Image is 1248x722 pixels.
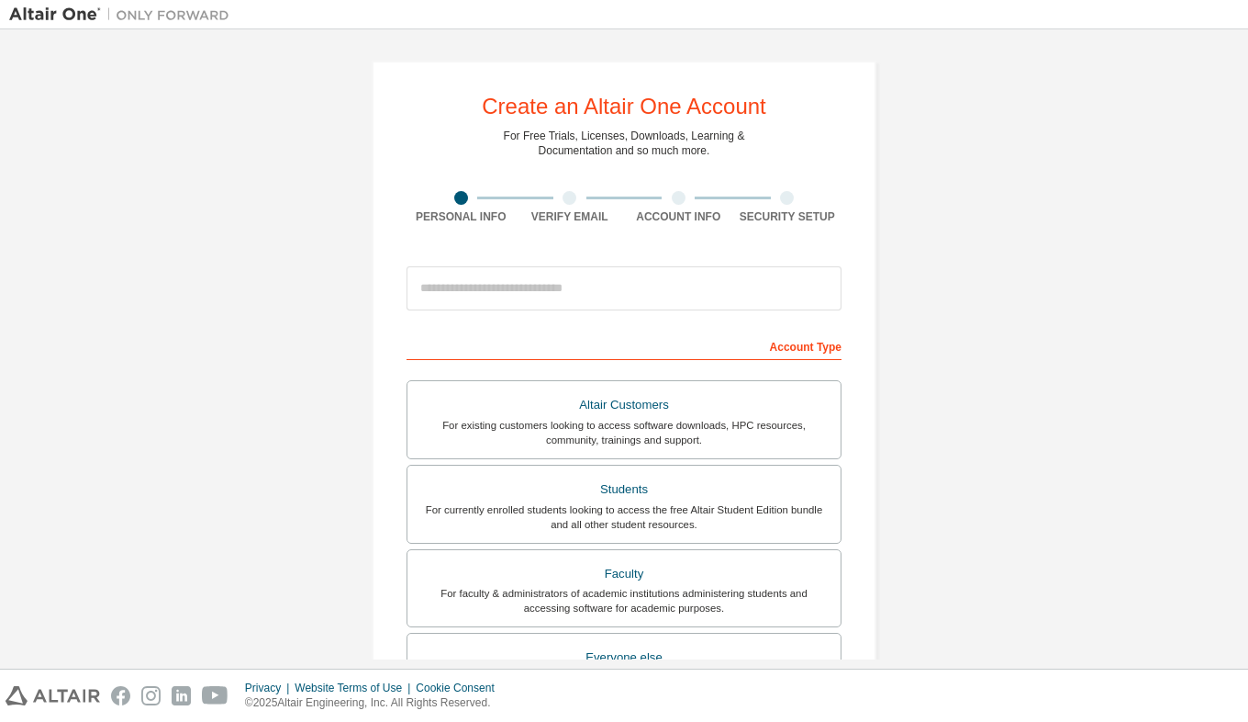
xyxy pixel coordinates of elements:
div: Students [418,477,830,502]
div: Everyone else [418,645,830,671]
div: Personal Info [407,209,516,224]
div: For Free Trials, Licenses, Downloads, Learning & Documentation and so much more. [504,129,745,158]
div: Create an Altair One Account [482,96,766,118]
img: altair_logo.svg [6,686,100,705]
div: For existing customers looking to access software downloads, HPC resources, community, trainings ... [418,418,830,447]
img: youtube.svg [202,686,228,705]
div: For currently enrolled students looking to access the free Altair Student Edition bundle and all ... [418,502,830,532]
div: Website Terms of Use [295,681,416,695]
div: Altair Customers [418,392,830,418]
div: Account Type [407,331,841,360]
img: facebook.svg [111,686,130,705]
div: Faculty [418,561,830,587]
div: Privacy [245,681,295,695]
div: Security Setup [733,209,842,224]
p: © 2025 Altair Engineering, Inc. All Rights Reserved. [245,695,506,711]
img: linkedin.svg [172,686,191,705]
div: Verify Email [516,209,625,224]
img: instagram.svg [141,686,161,705]
img: Altair One [9,6,239,24]
div: Cookie Consent [416,681,505,695]
div: For faculty & administrators of academic institutions administering students and accessing softwa... [418,586,830,615]
div: Account Info [624,209,733,224]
